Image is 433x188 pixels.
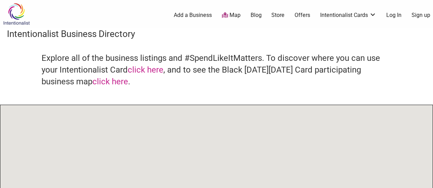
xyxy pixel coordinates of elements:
a: Add a Business [174,11,212,19]
h4: Explore all of the business listings and #SpendLikeItMatters. To discover where you can use your ... [42,53,391,87]
a: Blog [251,11,262,19]
a: click here [128,65,163,75]
a: Map [222,11,241,19]
h3: Intentionalist Business Directory [7,28,426,40]
a: Log In [386,11,402,19]
a: Offers [295,11,310,19]
a: Intentionalist Cards [320,11,376,19]
a: Sign up [412,11,430,19]
a: click here [92,77,128,86]
a: Store [271,11,285,19]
